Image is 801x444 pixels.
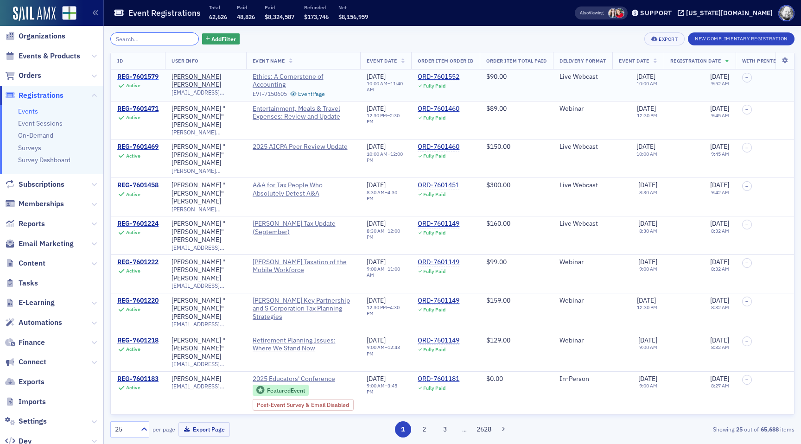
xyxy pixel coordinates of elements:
[486,104,507,113] span: $89.00
[559,73,606,81] div: Live Webcast
[117,181,159,190] a: REG-7601458
[745,377,748,382] span: –
[367,151,403,163] time: 12:00 PM
[367,228,405,240] div: –
[367,80,388,87] time: 10:00 AM
[710,258,729,266] span: [DATE]
[559,336,606,345] div: Webinar
[418,297,459,305] a: ORD-7601149
[745,339,748,344] span: –
[418,258,459,266] div: ORD-7601149
[172,73,240,89] a: [PERSON_NAME] [PERSON_NAME]
[172,297,240,321] a: [PERSON_NAME] "[PERSON_NAME]" [PERSON_NAME]
[639,228,657,234] time: 8:30 AM
[172,220,240,244] a: [PERSON_NAME] "[PERSON_NAME]" [PERSON_NAME]
[126,153,140,159] div: Active
[172,258,240,283] a: [PERSON_NAME] "[PERSON_NAME]" [PERSON_NAME]
[637,304,657,311] time: 12:30 PM
[13,6,56,21] img: SailAMX
[710,72,729,81] span: [DATE]
[5,51,80,61] a: Events & Products
[778,5,795,21] span: Profile
[237,13,255,20] span: 48,826
[117,143,159,151] div: REG-7601469
[458,425,471,433] span: …
[172,383,240,390] span: [EMAIL_ADDRESS][PERSON_NAME][DOMAIN_NAME]
[710,104,729,113] span: [DATE]
[710,374,729,383] span: [DATE]
[637,112,657,119] time: 12:30 PM
[19,357,46,367] span: Connect
[117,336,159,345] div: REG-7601218
[209,4,227,11] p: Total
[367,228,400,240] time: 12:00 PM
[172,143,240,167] div: [PERSON_NAME] "[PERSON_NAME]" [PERSON_NAME]
[367,142,386,151] span: [DATE]
[253,143,348,151] a: 2025 AICPA Peer Review Update
[559,181,606,190] div: Live Webcast
[418,143,459,151] div: ORD-7601460
[486,258,507,266] span: $99.00
[367,382,385,389] time: 9:00 AM
[486,296,510,304] span: $159.00
[253,57,285,64] span: Event Name
[416,421,432,438] button: 2
[172,321,240,328] span: [EMAIL_ADDRESS][DOMAIN_NAME]
[711,382,729,389] time: 8:27 AM
[437,421,453,438] button: 3
[172,167,240,174] span: [PERSON_NAME][EMAIL_ADDRESS][DOMAIN_NAME]
[18,144,41,152] a: Surveys
[608,8,618,18] span: Sarah Lowery
[19,179,64,190] span: Subscriptions
[253,375,354,383] a: 2025 Educators' Conference
[5,278,38,288] a: Tasks
[126,385,140,391] div: Active
[304,13,329,20] span: $173,746
[367,113,405,125] div: –
[559,220,606,228] div: Live Webcast
[153,425,175,433] label: per page
[745,222,748,228] span: –
[172,181,240,206] a: [PERSON_NAME] "[PERSON_NAME]" [PERSON_NAME]
[19,51,80,61] span: Events & Products
[367,151,388,157] time: 10:00 AM
[711,112,729,119] time: 9:45 AM
[178,422,230,437] button: Export Page
[5,317,62,328] a: Automations
[117,57,123,64] span: ID
[115,425,135,434] div: 25
[486,72,507,81] span: $90.00
[710,181,729,189] span: [DATE]
[559,297,606,305] div: Webinar
[367,112,387,119] time: 12:30 PM
[418,181,459,190] div: ORD-7601451
[126,82,140,89] div: Active
[367,80,403,93] time: 11:40 AM
[172,244,240,251] span: [EMAIL_ADDRESS][DOMAIN_NAME]
[5,298,55,308] a: E-Learning
[367,219,386,228] span: [DATE]
[209,13,227,20] span: 62,626
[367,189,397,202] time: 4:30 PM
[19,397,46,407] span: Imports
[638,258,657,266] span: [DATE]
[172,375,221,383] div: [PERSON_NAME]
[367,112,400,125] time: 2:30 PM
[367,382,397,395] time: 3:45 PM
[615,8,624,18] span: Megan Hughes
[636,142,655,151] span: [DATE]
[367,190,405,202] div: –
[5,199,64,209] a: Memberships
[126,346,140,352] div: Active
[476,421,492,438] button: 2628
[559,143,606,151] div: Live Webcast
[5,357,46,367] a: Connect
[253,73,354,89] span: Ethics: A Cornerstone of Accounting
[418,105,459,113] a: ORD-7601460
[559,258,606,266] div: Webinar
[423,153,445,159] div: Fully Paid
[126,306,140,312] div: Active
